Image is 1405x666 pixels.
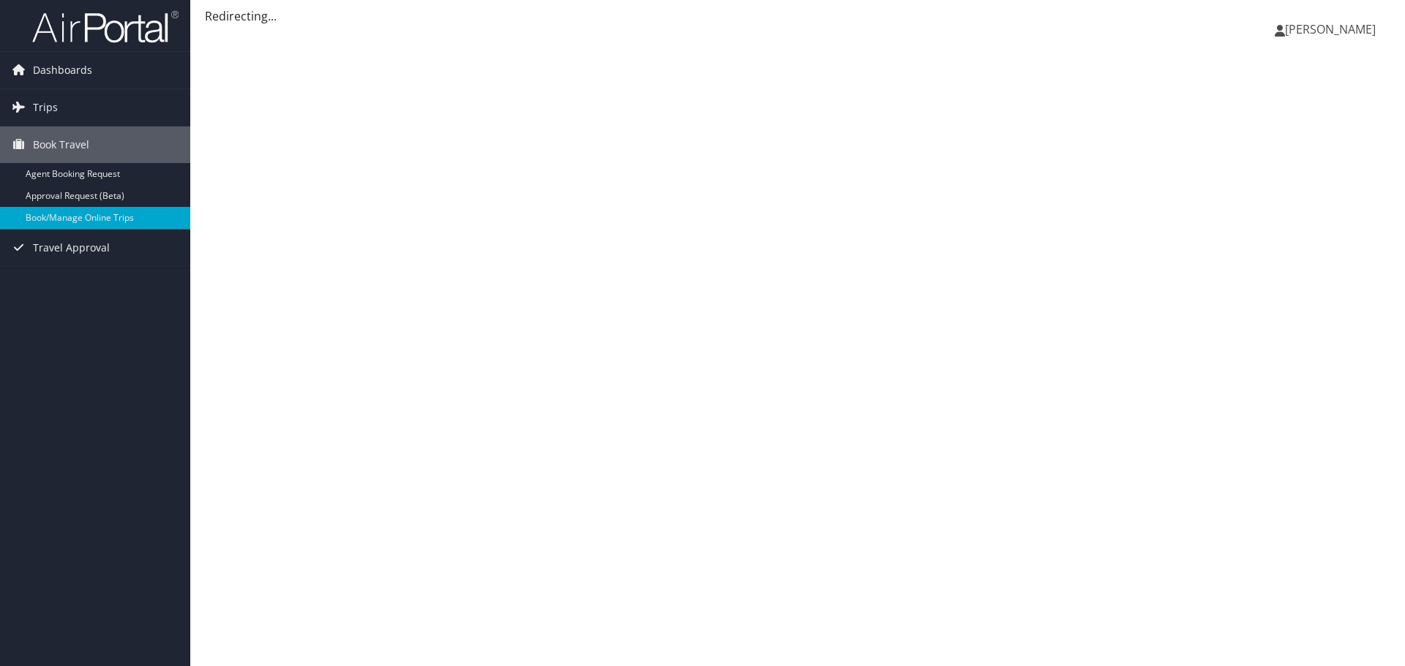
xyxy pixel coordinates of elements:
[33,89,58,126] span: Trips
[1275,7,1390,51] a: [PERSON_NAME]
[205,7,1390,25] div: Redirecting...
[33,230,110,266] span: Travel Approval
[1285,21,1376,37] span: [PERSON_NAME]
[33,52,92,88] span: Dashboards
[32,10,179,44] img: airportal-logo.png
[33,126,89,163] span: Book Travel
